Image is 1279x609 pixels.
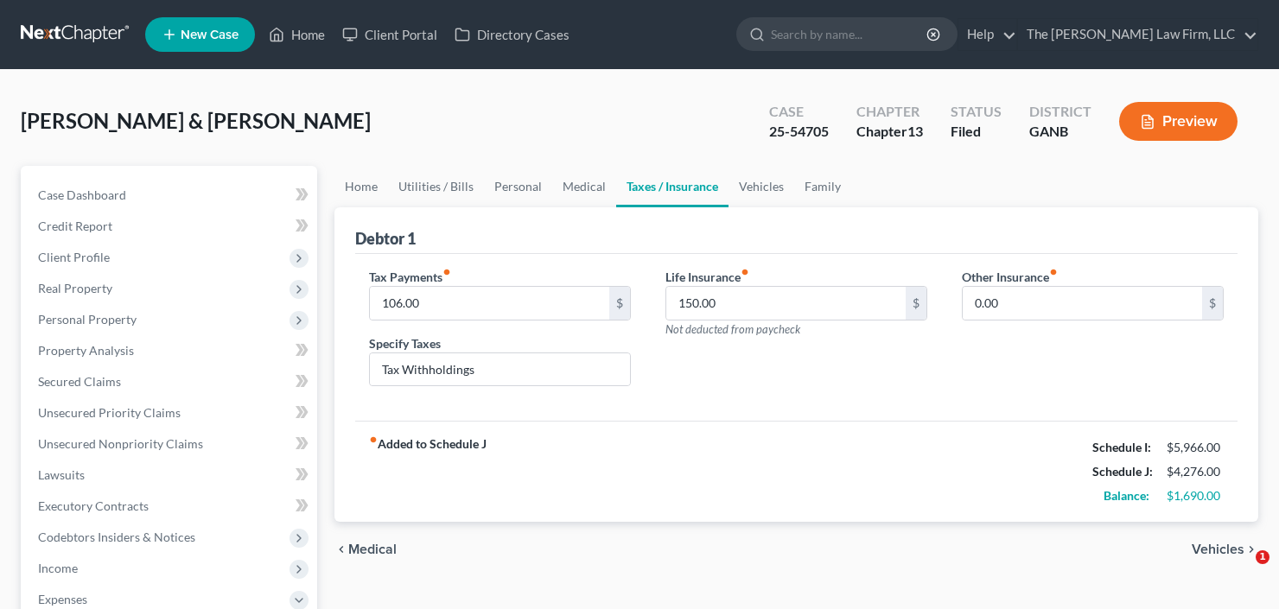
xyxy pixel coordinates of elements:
iframe: Intercom live chat [1220,550,1262,592]
div: Case [769,102,829,122]
button: Preview [1119,102,1238,141]
span: Expenses [38,592,87,606]
i: fiber_manual_record [1049,268,1058,276]
div: District [1029,102,1091,122]
span: Client Profile [38,250,110,264]
a: Personal [484,166,552,207]
i: fiber_manual_record [369,435,378,444]
i: chevron_left [334,542,348,556]
span: 13 [907,123,923,139]
span: [PERSON_NAME] & [PERSON_NAME] [21,108,371,133]
div: Chapter [856,122,923,142]
span: Personal Property [38,312,137,327]
div: $ [1202,287,1223,320]
input: Search by name... [771,18,929,50]
div: $1,690.00 [1167,487,1224,504]
span: Secured Claims [38,374,121,389]
a: Help [958,19,1016,50]
span: Lawsuits [38,467,85,482]
div: Debtor 1 [355,228,416,249]
input: Specify... [370,353,630,386]
span: Codebtors Insiders & Notices [38,530,195,544]
div: 25-54705 [769,122,829,142]
span: Property Analysis [38,343,134,358]
span: Unsecured Priority Claims [38,405,181,420]
span: Vehicles [1192,542,1244,556]
i: chevron_right [1244,542,1258,556]
span: Executory Contracts [38,498,149,513]
div: GANB [1029,122,1091,142]
input: -- [666,287,906,320]
a: Secured Claims [24,366,317,397]
span: New Case [181,29,239,41]
label: Life Insurance [665,268,749,286]
label: Specify Taxes [369,334,441,352]
a: Property Analysis [24,335,317,366]
span: Case Dashboard [38,187,126,202]
input: -- [370,287,609,320]
div: Chapter [856,102,923,122]
a: Family [794,166,851,207]
span: Unsecured Nonpriority Claims [38,436,203,451]
span: Income [38,561,78,575]
a: Credit Report [24,211,317,242]
input: -- [963,287,1202,320]
a: Vehicles [729,166,794,207]
span: Medical [348,542,397,556]
a: The [PERSON_NAME] Law Firm, LLC [1018,19,1257,50]
a: Directory Cases [446,19,578,50]
span: Credit Report [38,219,112,233]
a: Unsecured Nonpriority Claims [24,428,317,460]
a: Home [260,19,334,50]
div: Filed [951,122,1002,142]
a: Utilities / Bills [388,166,484,207]
button: chevron_left Medical [334,542,397,556]
div: $4,276.00 [1167,463,1224,480]
span: Not deducted from paycheck [665,322,800,336]
a: Home [334,166,388,207]
span: 1 [1256,550,1269,564]
a: Case Dashboard [24,180,317,211]
a: Lawsuits [24,460,317,491]
div: $5,966.00 [1167,439,1224,456]
label: Tax Payments [369,268,451,286]
a: Unsecured Priority Claims [24,397,317,428]
a: Taxes / Insurance [616,166,729,207]
div: $ [906,287,926,320]
i: fiber_manual_record [442,268,451,276]
strong: Balance: [1104,488,1149,503]
div: $ [609,287,630,320]
a: Medical [552,166,616,207]
a: Client Portal [334,19,446,50]
label: Other Insurance [962,268,1058,286]
strong: Schedule J: [1092,464,1153,479]
button: Vehicles chevron_right [1192,542,1258,556]
strong: Added to Schedule J [369,435,487,508]
span: Real Property [38,281,112,295]
strong: Schedule I: [1092,440,1151,454]
a: Executory Contracts [24,491,317,522]
div: Status [951,102,1002,122]
i: fiber_manual_record [741,268,749,276]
